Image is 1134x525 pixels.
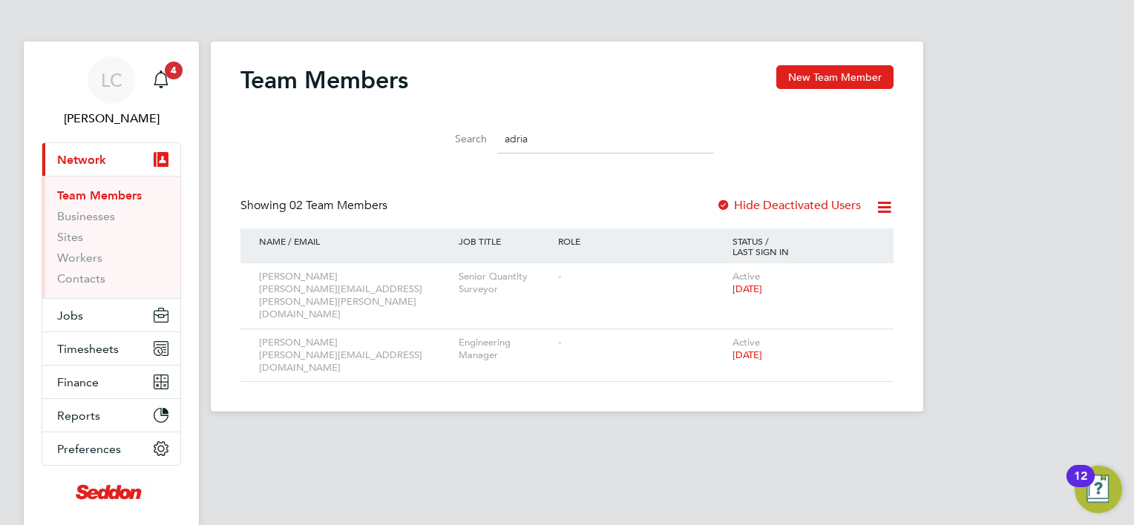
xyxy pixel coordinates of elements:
[716,198,861,213] label: Hide Deactivated Users
[497,125,714,153] input: Search for...
[42,110,181,128] span: Lucy Cullen
[57,375,99,389] span: Finance
[255,329,455,382] div: [PERSON_NAME] [PERSON_NAME][EMAIL_ADDRESS][DOMAIN_NAME]
[255,263,455,328] div: [PERSON_NAME] [PERSON_NAME][EMAIL_ADDRESS][PERSON_NAME][PERSON_NAME][DOMAIN_NAME]
[240,198,390,214] div: Showing
[42,399,180,432] button: Reports
[776,65,894,89] button: New Team Member
[42,143,180,176] button: Network
[57,209,115,223] a: Businesses
[57,188,142,202] a: Team Members
[76,481,147,504] img: seddonconstruction-logo-retina.png
[42,432,180,465] button: Preferences
[554,329,729,357] div: -
[42,481,181,504] a: Go to home page
[554,228,729,254] div: ROLE
[42,299,180,331] button: Jobs
[42,176,180,298] div: Network
[146,56,176,104] a: 4
[732,349,762,361] span: [DATE]
[42,56,181,128] a: LC[PERSON_NAME]
[42,332,180,365] button: Timesheets
[255,228,455,254] div: NAME / EMAIL
[420,132,487,145] label: Search
[57,442,121,456] span: Preferences
[455,228,554,254] div: JOB TITLE
[455,329,554,369] div: Engineering Manager
[57,230,83,244] a: Sites
[729,329,879,369] div: Active
[57,409,100,423] span: Reports
[57,153,106,167] span: Network
[729,263,879,303] div: Active
[1074,476,1087,495] div: 12
[240,65,408,95] h2: Team Members
[554,263,729,291] div: -
[42,366,180,398] button: Finance
[57,342,119,356] span: Timesheets
[57,308,83,323] span: Jobs
[732,283,762,295] span: [DATE]
[289,198,387,213] span: 02 Team Members
[57,251,102,265] a: Workers
[165,62,183,79] span: 4
[57,271,105,285] a: Contacts
[729,228,879,264] div: STATUS / LAST SIGN IN
[101,70,122,90] span: LC
[1075,466,1122,513] button: Open Resource Center, 12 new notifications
[455,263,554,303] div: Senior Quantity Surveyor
